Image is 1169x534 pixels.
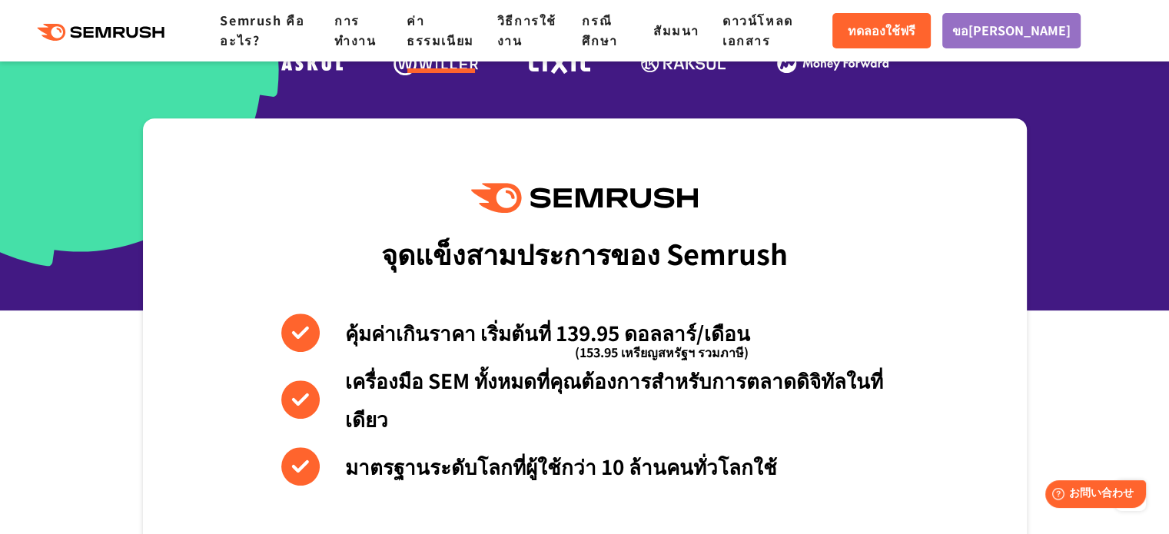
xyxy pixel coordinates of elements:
[832,13,931,48] a: ทดลองใช้ฟรี
[345,318,750,347] font: คุ้มค่าเกินราคา เริ่มต้นที่ 139.95 ดอลลาร์/เดือน
[220,11,304,49] a: Semrush คืออะไร?
[942,13,1081,48] a: ขอ[PERSON_NAME]
[653,21,699,39] a: สัมมนา
[582,11,617,49] a: กรณีศึกษา
[471,183,697,213] img: เซมรัช
[1032,474,1152,517] iframe: Help widget launcher
[345,452,777,480] font: มาตรฐานระดับโลกที่ผู้ใช้กว่า 10 ล้านคนทั่วโลกใช้
[848,21,915,39] font: ทดลองใช้ฟรี
[497,11,556,49] a: วิธีการใช้งาน
[952,21,1071,39] font: ขอ[PERSON_NAME]
[722,11,793,49] a: ดาวน์โหลดเอกสาร
[334,11,376,49] a: การทำงาน
[575,343,749,361] font: (153.95 เหรียญสหรัฐฯ รวมภาษี)
[407,11,474,49] a: ค่าธรรมเนียม
[345,366,883,433] font: เครื่องมือ SEM ทั้งหมดที่คุณต้องการสำหรับการตลาดดิจิทัลในที่เดียว
[381,233,788,273] font: จุดแข็งสามประการของ Semrush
